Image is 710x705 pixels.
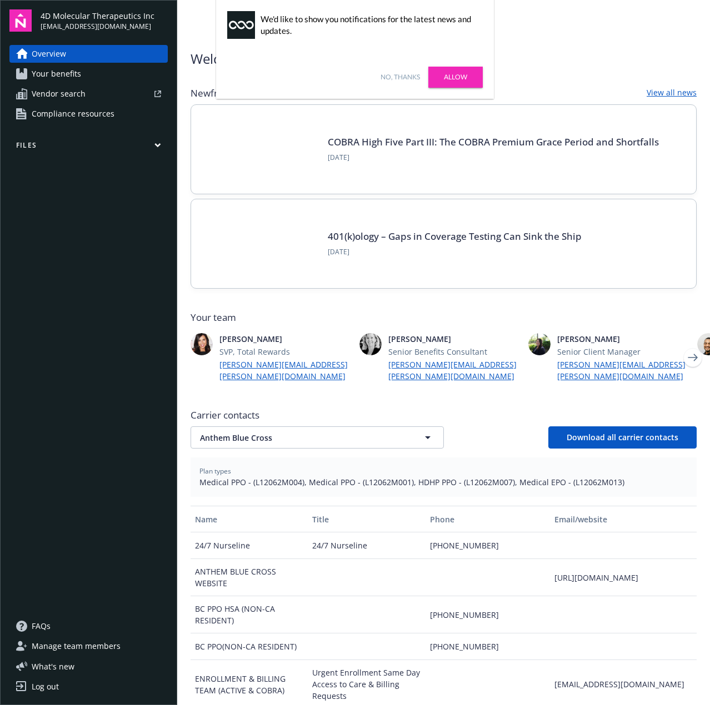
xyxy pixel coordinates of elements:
[9,637,168,655] a: Manage team members
[9,661,92,672] button: What's new
[41,10,154,22] span: 4D Molecular Therapeutics Inc
[308,506,425,532] button: Title
[41,9,168,32] button: 4D Molecular Therapeutics Inc[EMAIL_ADDRESS][DOMAIN_NAME]
[191,559,308,596] div: ANTHEM BLUE CROSS WEBSITE
[191,87,257,100] span: Newfront news
[41,22,154,32] span: [EMAIL_ADDRESS][DOMAIN_NAME]
[430,513,546,525] div: Phone
[328,247,582,257] span: [DATE]
[381,72,420,82] a: No, thanks
[9,45,168,63] a: Overview
[32,85,86,103] span: Vendor search
[426,596,550,633] div: [PHONE_NUMBER]
[191,409,697,422] span: Carrier contacts
[219,333,351,345] span: [PERSON_NAME]
[219,359,351,382] a: [PERSON_NAME][EMAIL_ADDRESS][PERSON_NAME][DOMAIN_NAME]
[32,661,74,672] span: What ' s new
[9,617,168,635] a: FAQs
[191,426,444,449] button: Anthem Blue Cross
[209,123,314,176] img: Card Image - EB Compliance Insights.png
[9,9,32,32] img: navigator-logo.svg
[191,532,308,559] div: 24/7 Nurseline
[9,65,168,83] a: Your benefits
[426,633,550,660] div: [PHONE_NUMBER]
[191,633,308,660] div: BC PPO(NON-CA RESIDENT)
[554,513,692,525] div: Email/website
[191,333,213,355] img: photo
[32,65,81,83] span: Your benefits
[261,13,477,37] div: We'd like to show you notifications for the latest news and updates.
[32,617,51,635] span: FAQs
[557,333,688,345] span: [PERSON_NAME]
[328,230,582,243] a: 401(k)ology – Gaps in Coverage Testing Can Sink the Ship
[388,359,519,382] a: [PERSON_NAME][EMAIL_ADDRESS][PERSON_NAME][DOMAIN_NAME]
[199,476,688,488] span: Medical PPO - (L12062M004), Medical PPO - (L12062M001), HDHP PPO - (L12062M007), Medical EPO - (L...
[647,87,697,100] a: View all news
[684,349,702,366] a: Next
[32,105,114,123] span: Compliance resources
[9,140,168,154] button: Files
[308,532,425,559] div: 24/7 Nurseline
[199,466,688,476] span: Plan types
[32,45,66,63] span: Overview
[9,85,168,103] a: Vendor search
[209,217,314,270] img: Card Image - 401kology - Gaps in Coverage Testing - 08-27-25.jpg
[388,346,519,357] span: Senior Benefits Consultant
[312,513,421,525] div: Title
[191,596,308,633] div: BC PPO HSA (NON-CA RESIDENT)
[195,513,303,525] div: Name
[32,678,59,696] div: Log out
[200,432,399,444] span: Anthem Blue Cross
[191,49,437,69] span: Welcome to Navigator , [PERSON_NAME]
[328,135,659,148] a: COBRA High Five Part III: The COBRA Premium Grace Period and Shortfalls
[528,333,551,355] img: photo
[567,432,678,442] span: Download all carrier contacts
[550,506,697,532] button: Email/website
[32,637,121,655] span: Manage team members
[426,506,550,532] button: Phone
[550,559,697,596] div: [URL][DOMAIN_NAME]
[359,333,382,355] img: photo
[426,532,550,559] div: [PHONE_NUMBER]
[219,346,351,357] span: SVP, Total Rewards
[548,426,697,449] button: Download all carrier contacts
[191,311,697,324] span: Your team
[557,359,688,382] a: [PERSON_NAME][EMAIL_ADDRESS][PERSON_NAME][DOMAIN_NAME]
[9,105,168,123] a: Compliance resources
[328,153,659,163] span: [DATE]
[191,506,308,532] button: Name
[428,67,483,88] a: Allow
[388,333,519,345] span: [PERSON_NAME]
[557,346,688,357] span: Senior Client Manager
